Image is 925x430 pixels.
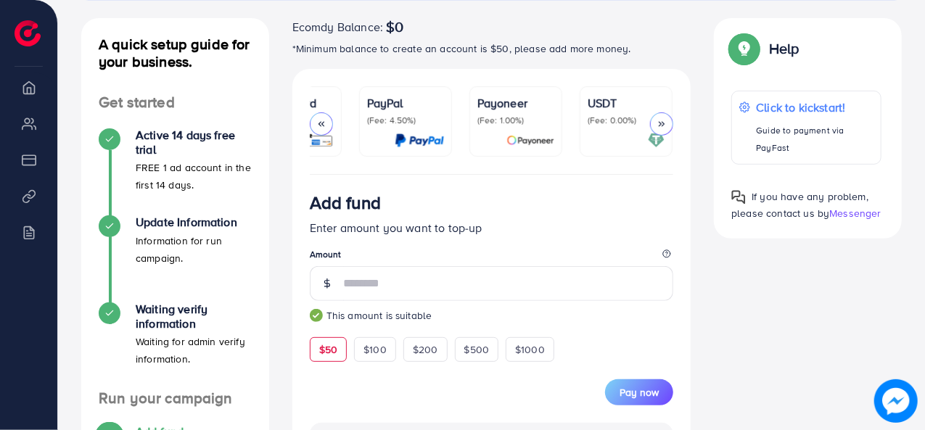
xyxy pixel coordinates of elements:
li: Active 14 days free trial [81,128,269,215]
h4: Run your campaign [81,389,269,408]
span: Ecomdy Balance: [292,18,383,36]
span: $1000 [515,342,545,357]
h4: A quick setup guide for your business. [81,36,269,70]
span: $50 [319,342,337,357]
h4: Waiting verify information [136,302,252,330]
small: This amount is suitable [310,308,674,323]
p: PayPal [367,94,444,112]
img: Popup guide [731,36,757,62]
span: $0 [386,18,403,36]
img: Popup guide [731,190,746,204]
img: card [506,132,554,149]
img: logo [15,20,41,46]
span: $200 [413,342,438,357]
p: Help [769,40,799,57]
img: image [874,379,918,423]
p: Information for run campaign. [136,232,252,267]
span: $100 [363,342,387,357]
li: Update Information [81,215,269,302]
img: card [648,132,665,149]
span: Messenger [829,206,881,220]
h3: Add fund [310,192,381,213]
legend: Amount [310,248,674,266]
p: (Fee: 0.00%) [588,115,665,126]
p: (Fee: 4.50%) [367,115,444,126]
h4: Update Information [136,215,252,229]
p: Click to kickstart! [756,99,873,116]
p: Payoneer [477,94,554,112]
img: card [395,132,444,149]
span: Pay now [620,385,659,400]
p: Enter amount you want to top-up [310,219,674,236]
p: Guide to payment via PayFast [756,122,873,157]
span: $500 [464,342,490,357]
li: Waiting verify information [81,302,269,389]
span: If you have any problem, please contact us by [731,189,868,220]
p: Waiting for admin verify information. [136,333,252,368]
img: guide [310,309,323,322]
p: FREE 1 ad account in the first 14 days. [136,159,252,194]
p: (Fee: 1.00%) [477,115,554,126]
p: USDT [588,94,665,112]
button: Pay now [605,379,673,405]
h4: Get started [81,94,269,112]
h4: Active 14 days free trial [136,128,252,156]
p: *Minimum balance to create an account is $50, please add more money. [292,40,691,57]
